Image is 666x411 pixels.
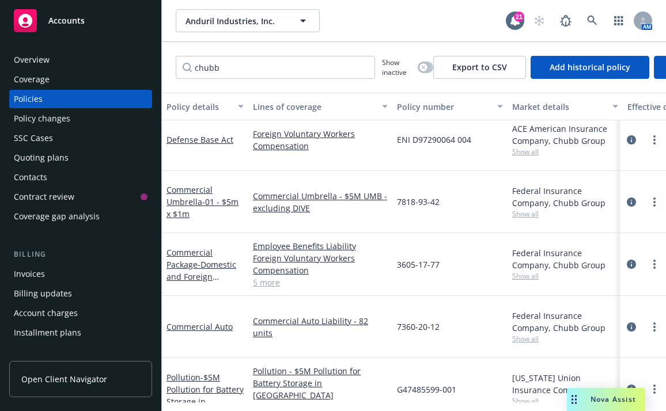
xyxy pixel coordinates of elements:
[166,196,239,219] span: - 01 - $5m x $1m
[9,90,152,108] a: Policies
[397,321,440,333] span: 7360-20-12
[554,9,577,32] a: Report a Bug
[397,101,490,113] div: Policy number
[528,9,551,32] a: Start snowing
[253,101,375,113] div: Lines of coverage
[9,168,152,187] a: Contacts
[14,188,74,206] div: Contract review
[248,93,392,120] button: Lines of coverage
[9,207,152,226] a: Coverage gap analysis
[253,240,388,252] a: Employee Benefits Liability
[9,70,152,89] a: Coverage
[14,90,43,108] div: Policies
[625,382,638,396] a: circleInformation
[14,207,100,226] div: Coverage gap analysis
[14,284,72,303] div: Billing updates
[48,16,85,25] span: Accounts
[512,372,618,396] div: [US_STATE] Union Insurance Company, Chubb Group
[253,190,388,214] a: Commercial Umbrella - $5M UMB - excluding DIVE
[512,101,606,113] div: Market details
[176,56,375,79] input: Filter by keyword...
[567,388,581,411] div: Drag to move
[581,9,604,32] a: Search
[253,128,388,152] a: Foreign Voluntary Workers Compensation
[166,101,231,113] div: Policy details
[14,149,69,167] div: Quoting plans
[512,247,618,271] div: Federal Insurance Company, Chubb Group
[607,9,630,32] a: Switch app
[397,258,440,271] span: 3605-17-77
[550,62,630,73] span: Add historical policy
[176,9,320,32] button: Anduril Industries, Inc.
[397,196,440,208] span: 7818-93-42
[397,134,471,146] span: ENI D97290064 004
[452,62,507,73] span: Export to CSV
[514,12,524,22] div: 21
[392,93,508,120] button: Policy number
[382,58,413,77] span: Show inactive
[9,249,152,260] div: Billing
[166,321,233,332] a: Commercial Auto
[9,324,152,342] a: Installment plans
[397,383,456,395] span: G47485599-001
[14,324,81,342] div: Installment plans
[625,320,638,334] a: circleInformation
[648,133,661,147] a: more
[14,51,50,69] div: Overview
[253,315,388,339] a: Commercial Auto Liability - 82 units
[625,257,638,271] a: circleInformation
[14,129,53,147] div: SSC Cases
[9,5,152,37] a: Accounts
[508,93,623,120] button: Market details
[648,382,661,396] a: more
[512,271,618,281] span: Show all
[166,259,236,294] span: - Domestic and Foreign Package
[21,373,107,385] span: Open Client Navigator
[14,109,70,128] div: Policy changes
[9,188,152,206] a: Contract review
[14,70,50,89] div: Coverage
[531,56,649,79] button: Add historical policy
[512,209,618,219] span: Show all
[512,147,618,157] span: Show all
[9,284,152,303] a: Billing updates
[512,396,618,406] span: Show all
[253,276,388,288] a: 5 more
[14,304,78,322] div: Account charges
[591,394,636,404] span: Nova Assist
[512,185,618,209] div: Federal Insurance Company, Chubb Group
[648,195,661,209] a: more
[186,15,285,27] span: Anduril Industries, Inc.
[9,304,152,322] a: Account charges
[253,252,388,276] a: Foreign Voluntary Workers Compensation
[512,123,618,147] div: ACE American Insurance Company, Chubb Group
[512,310,618,334] div: Federal Insurance Company, Chubb Group
[9,51,152,69] a: Overview
[9,149,152,167] a: Quoting plans
[14,168,47,187] div: Contacts
[567,388,645,411] button: Nova Assist
[625,133,638,147] a: circleInformation
[625,195,638,209] a: circleInformation
[648,257,661,271] a: more
[648,320,661,334] a: more
[433,56,526,79] button: Export to CSV
[9,265,152,283] a: Invoices
[14,265,45,283] div: Invoices
[166,247,236,294] a: Commercial Package
[166,134,233,145] a: Defense Base Act
[166,184,239,219] a: Commercial Umbrella
[9,129,152,147] a: SSC Cases
[9,109,152,128] a: Policy changes
[162,93,248,120] button: Policy details
[512,334,618,344] span: Show all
